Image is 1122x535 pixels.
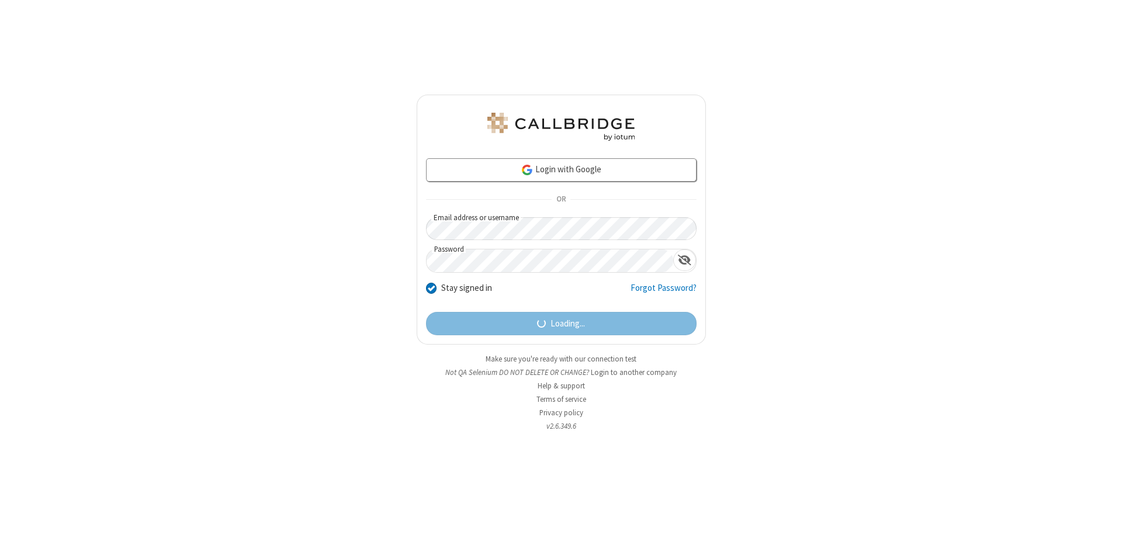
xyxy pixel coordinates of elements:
img: QA Selenium DO NOT DELETE OR CHANGE [485,113,637,141]
span: Loading... [550,317,585,331]
img: google-icon.png [521,164,534,176]
a: Login with Google [426,158,697,182]
span: OR [552,192,570,208]
a: Terms of service [536,394,586,404]
a: Make sure you're ready with our connection test [486,354,636,364]
label: Stay signed in [441,282,492,295]
input: Password [427,249,673,272]
li: v2.6.349.6 [417,421,706,432]
button: Loading... [426,312,697,335]
li: Not QA Selenium DO NOT DELETE OR CHANGE? [417,367,706,378]
input: Email address or username [426,217,697,240]
button: Login to another company [591,367,677,378]
iframe: Chat [1093,505,1113,527]
a: Help & support [538,381,585,391]
a: Forgot Password? [631,282,697,304]
div: Show password [673,249,696,271]
a: Privacy policy [539,408,583,418]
